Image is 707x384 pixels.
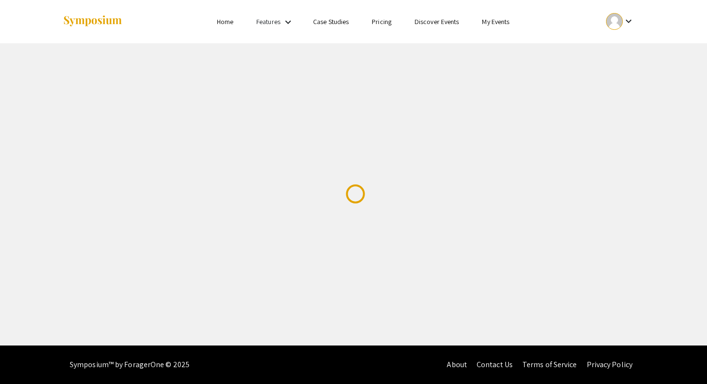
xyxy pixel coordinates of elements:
[256,17,280,26] a: Features
[313,17,349,26] a: Case Studies
[596,11,644,32] button: Expand account dropdown
[666,341,700,377] iframe: Chat
[477,359,513,370] a: Contact Us
[70,346,189,384] div: Symposium™ by ForagerOne © 2025
[447,359,467,370] a: About
[482,17,509,26] a: My Events
[415,17,459,26] a: Discover Events
[217,17,233,26] a: Home
[587,359,632,370] a: Privacy Policy
[372,17,391,26] a: Pricing
[63,15,123,28] img: Symposium by ForagerOne
[522,359,577,370] a: Terms of Service
[282,16,294,28] mat-icon: Expand Features list
[623,15,634,27] mat-icon: Expand account dropdown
